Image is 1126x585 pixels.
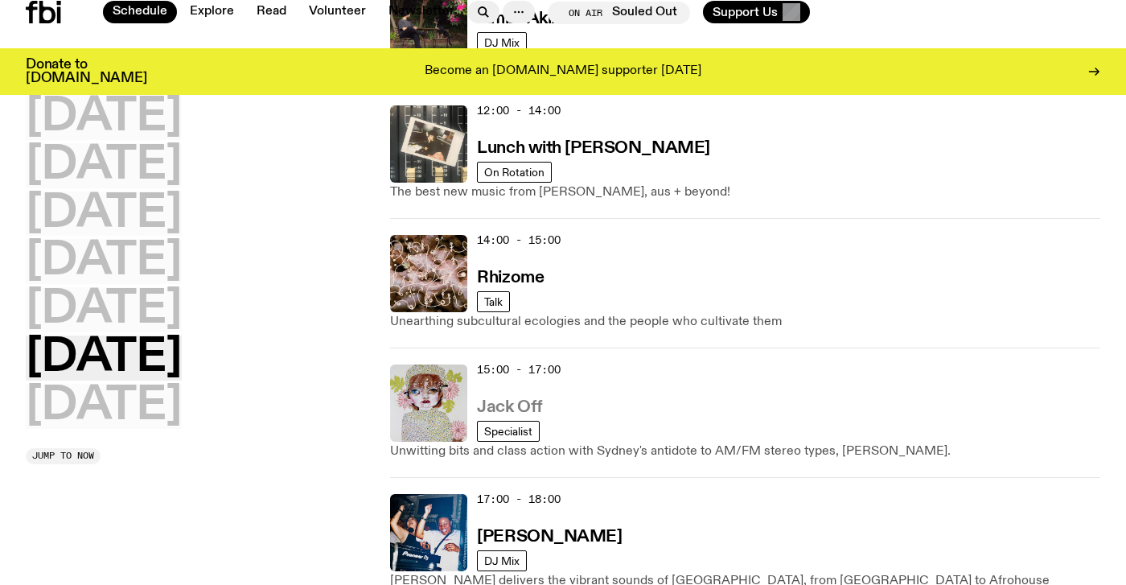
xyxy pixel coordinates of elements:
a: Newsletter [379,1,464,23]
span: Talk [484,295,503,307]
a: Talk [477,291,510,312]
span: DJ Mix [484,554,520,566]
button: [DATE] [26,336,182,381]
p: Unwitting bits and class action with Sydney's antidote to AM/FM stereo types, [PERSON_NAME]. [390,442,1100,461]
button: On AirSouled Out [548,2,690,24]
span: 15:00 - 17:00 [477,362,561,377]
h3: Lunch with [PERSON_NAME] [477,140,709,157]
button: [DATE] [26,384,182,429]
p: Become an [DOMAIN_NAME] supporter [DATE] [425,64,701,79]
a: Rhizome [477,266,544,286]
img: a dotty lady cuddling her cat amongst flowers [390,365,467,442]
span: 17:00 - 18:00 [477,492,561,507]
button: [DATE] [26,287,182,332]
h3: Rhizome [477,270,544,286]
span: On Air [569,7,602,18]
span: Tune in live [589,6,654,19]
a: Specialist [477,421,540,442]
button: [DATE] [26,192,182,237]
img: A close up picture of a bunch of ginger roots. Yellow squiggles with arrows, hearts and dots are ... [390,235,467,312]
img: A polaroid of Ella Avni in the studio on top of the mixer which is also located in the studio. [390,105,467,183]
a: Lunch with [PERSON_NAME] [477,137,709,157]
span: Jump to now [32,451,94,460]
a: Explore [180,1,244,23]
button: Jump to now [26,448,101,464]
button: [DATE] [26,143,182,188]
span: Specialist [484,425,532,437]
a: Volunteer [299,1,376,23]
a: [PERSON_NAME] [477,525,622,546]
button: [DATE] [26,239,182,284]
a: Jack Off [477,396,542,416]
span: 14:00 - 15:00 [477,233,561,248]
span: 12:00 - 14:00 [477,103,561,118]
p: The best new music from [PERSON_NAME], aus + beyond! [390,183,1100,202]
h3: Donate to [DOMAIN_NAME] [26,58,147,85]
a: On Rotation [477,162,552,183]
button: [DATE] [26,95,182,140]
h3: Jack Off [477,399,542,416]
span: On Rotation [484,166,545,178]
a: DJ Mix [477,550,527,571]
a: Schedule [103,1,177,23]
h3: [PERSON_NAME] [477,529,622,546]
a: Read [247,1,296,23]
button: Support Us [703,1,810,23]
span: Support Us [713,5,778,19]
p: Unearthing subcultural ecologies and the people who cultivate them [390,312,1100,332]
